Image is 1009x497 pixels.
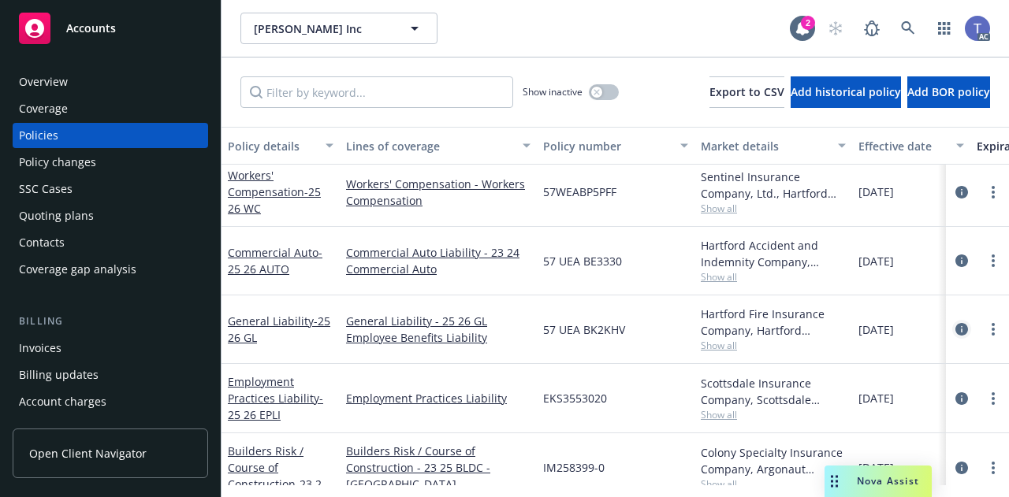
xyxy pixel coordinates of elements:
button: Nova Assist [825,465,932,497]
a: circleInformation [952,458,971,477]
img: photo [965,16,990,41]
div: Effective date [858,138,947,154]
a: circleInformation [952,320,971,339]
span: Show all [701,408,846,421]
a: Billing updates [13,362,208,388]
span: Nova Assist [857,474,919,488]
a: more [984,458,1003,477]
div: Policy number [543,138,671,154]
a: more [984,320,1003,339]
a: Builders Risk / Course of Construction - 23 25 BLDC - [GEOGRAPHIC_DATA] [346,443,531,492]
div: 2 [801,16,815,30]
a: Switch app [929,13,960,44]
span: [DATE] [858,253,894,269]
div: Hartford Accident and Indemnity Company, Hartford Insurance Group [701,237,846,270]
a: General Liability - 25 26 GL [346,313,531,329]
div: Colony Specialty Insurance Company, Argonaut Insurance Company (Argo), Argonaut [701,444,846,477]
a: Contacts [13,230,208,255]
div: Drag to move [825,465,844,497]
a: circleInformation [952,251,971,270]
div: Invoices [19,336,61,361]
a: SSC Cases [13,176,208,202]
span: EKS3553020 [543,390,607,406]
span: [DATE] [858,321,894,338]
div: Quoting plans [19,203,94,228]
button: Policy details [222,127,340,165]
a: more [984,183,1003,202]
span: IM258399-0 [543,459,605,476]
div: Coverage [19,96,68,121]
span: 57WEABP5PFF [543,184,616,200]
a: circleInformation [952,183,971,202]
a: Workers' Compensation - Workers Compensation [346,176,531,209]
input: Filter by keyword... [240,76,513,108]
div: Contacts [19,230,65,255]
a: General Liability [228,313,330,345]
div: Hartford Fire Insurance Company, Hartford Insurance Group [701,306,846,339]
a: Invoices [13,336,208,361]
div: SSC Cases [19,176,73,202]
a: Report a Bug [856,13,888,44]
div: Overview [19,69,68,95]
span: [DATE] [858,459,894,476]
button: Add BOR policy [907,76,990,108]
a: Account charges [13,389,208,414]
button: Effective date [852,127,970,165]
a: Workers' Compensation [228,168,321,216]
span: Show all [701,339,846,352]
span: Show all [701,477,846,491]
a: Overview [13,69,208,95]
span: Accounts [66,22,116,35]
button: Policy number [537,127,694,165]
a: Commercial Auto [228,245,322,276]
span: Open Client Navigator [29,445,147,462]
a: Quoting plans [13,203,208,228]
a: Commercial Auto Liability - 23 24 Commercial Auto [346,244,531,277]
a: more [984,389,1003,408]
a: Policy changes [13,150,208,175]
a: Employment Practices Liability [346,390,531,406]
a: Search [892,13,924,44]
span: [PERSON_NAME] Inc [254,20,390,37]
a: more [984,251,1003,270]
div: Billing [13,313,208,329]
div: Market details [701,138,828,154]
a: Employee Benefits Liability [346,329,531,346]
a: circleInformation [952,389,971,408]
button: [PERSON_NAME] Inc [240,13,437,44]
span: [DATE] [858,184,894,200]
a: Coverage gap analysis [13,257,208,282]
span: Show all [701,202,846,215]
span: Show all [701,270,846,284]
a: Employment Practices Liability [228,374,323,422]
div: Billing updates [19,362,99,388]
div: Account charges [19,389,106,414]
div: Lines of coverage [346,138,513,154]
span: Show inactive [523,85,583,98]
span: Export to CSV [709,84,784,99]
button: Add historical policy [791,76,901,108]
span: 57 UEA BE3330 [543,253,622,269]
div: Sentinel Insurance Company, Ltd., Hartford Insurance Group [701,169,846,202]
div: Policies [19,123,58,148]
div: Coverage gap analysis [19,257,136,282]
button: Lines of coverage [340,127,537,165]
span: [DATE] [858,390,894,406]
div: Scottsdale Insurance Company, Scottsdale Insurance Company (Nationwide), RT Specialty Insurance S... [701,375,846,408]
span: Add BOR policy [907,84,990,99]
a: Policies [13,123,208,148]
span: 57 UEA BK2KHV [543,321,625,338]
a: Coverage [13,96,208,121]
div: Policy details [228,138,316,154]
div: Policy changes [19,150,96,175]
button: Export to CSV [709,76,784,108]
span: Add historical policy [791,84,901,99]
a: Accounts [13,6,208,50]
a: Start snowing [820,13,851,44]
button: Market details [694,127,852,165]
